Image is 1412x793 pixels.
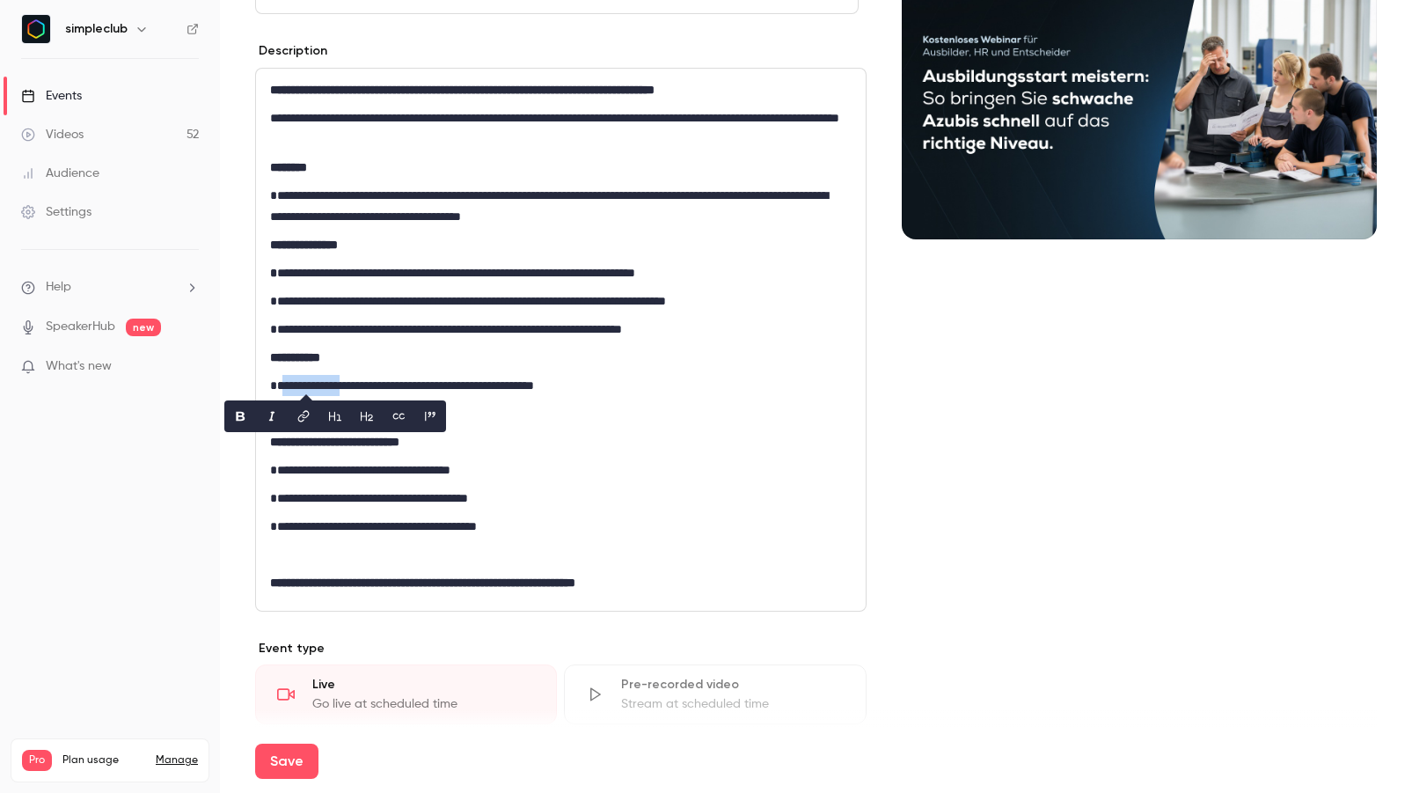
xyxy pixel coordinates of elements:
[21,87,82,105] div: Events
[178,359,199,375] iframe: Noticeable Trigger
[156,753,198,767] a: Manage
[255,68,867,612] section: description
[564,665,866,724] div: Pre-recorded videoStream at scheduled time
[226,402,254,430] button: bold
[65,20,128,38] h6: simpleclub
[255,744,318,779] button: Save
[21,278,199,297] li: help-dropdown-opener
[21,203,91,221] div: Settings
[22,750,52,771] span: Pro
[289,402,318,430] button: link
[621,676,844,694] div: Pre-recorded video
[22,15,50,43] img: simpleclub
[621,695,844,713] div: Stream at scheduled time
[46,278,71,297] span: Help
[126,319,161,336] span: new
[46,318,115,336] a: SpeakerHub
[256,69,866,611] div: editor
[46,357,112,376] span: What's new
[21,126,84,143] div: Videos
[312,676,535,694] div: Live
[258,402,286,430] button: italic
[21,165,99,182] div: Audience
[255,42,327,60] label: Description
[62,753,145,767] span: Plan usage
[255,640,867,657] p: Event type
[255,665,557,724] div: LiveGo live at scheduled time
[312,695,535,713] div: Go live at scheduled time
[416,402,444,430] button: blockquote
